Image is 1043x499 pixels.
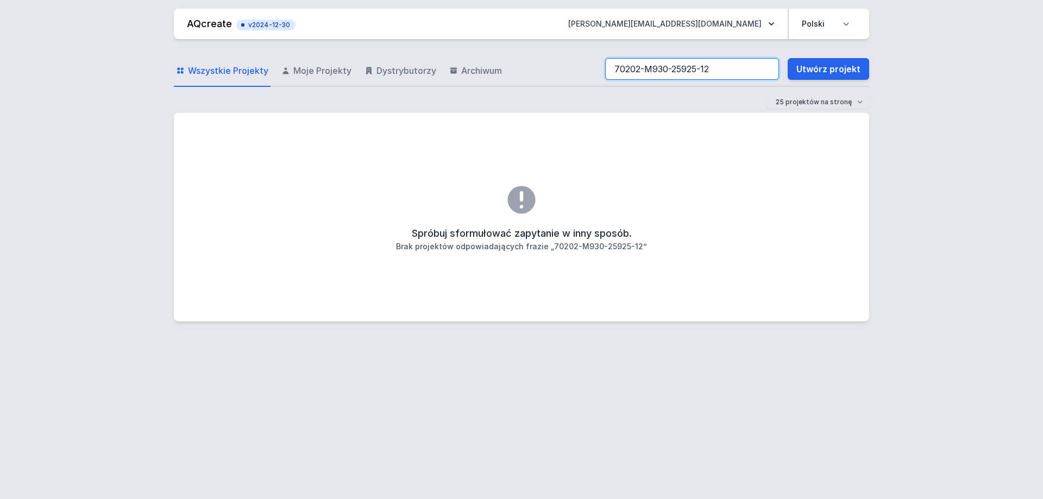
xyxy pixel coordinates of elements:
input: Szukaj wśród projektów i wersji... [605,58,779,80]
span: Wszystkie Projekty [188,64,268,77]
h3: Brak projektów odpowiadających frazie „70202-M930-25925-12” [396,241,647,252]
a: Utwórz projekt [788,58,869,80]
a: AQcreate [187,18,232,29]
a: Wszystkie Projekty [174,55,271,87]
select: Wybierz język [795,14,856,34]
span: Moje Projekty [293,64,351,77]
span: Dystrybutorzy [376,64,436,77]
a: Moje Projekty [279,55,354,87]
a: Dystrybutorzy [362,55,438,87]
button: v2024-12-30 [236,17,296,30]
span: v2024-12-30 [242,21,290,29]
button: [PERSON_NAME][EMAIL_ADDRESS][DOMAIN_NAME] [560,14,783,34]
a: Archiwum [447,55,504,87]
h2: Spróbuj sformułować zapytanie w inny sposób. [412,226,632,241]
span: Archiwum [461,64,502,77]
